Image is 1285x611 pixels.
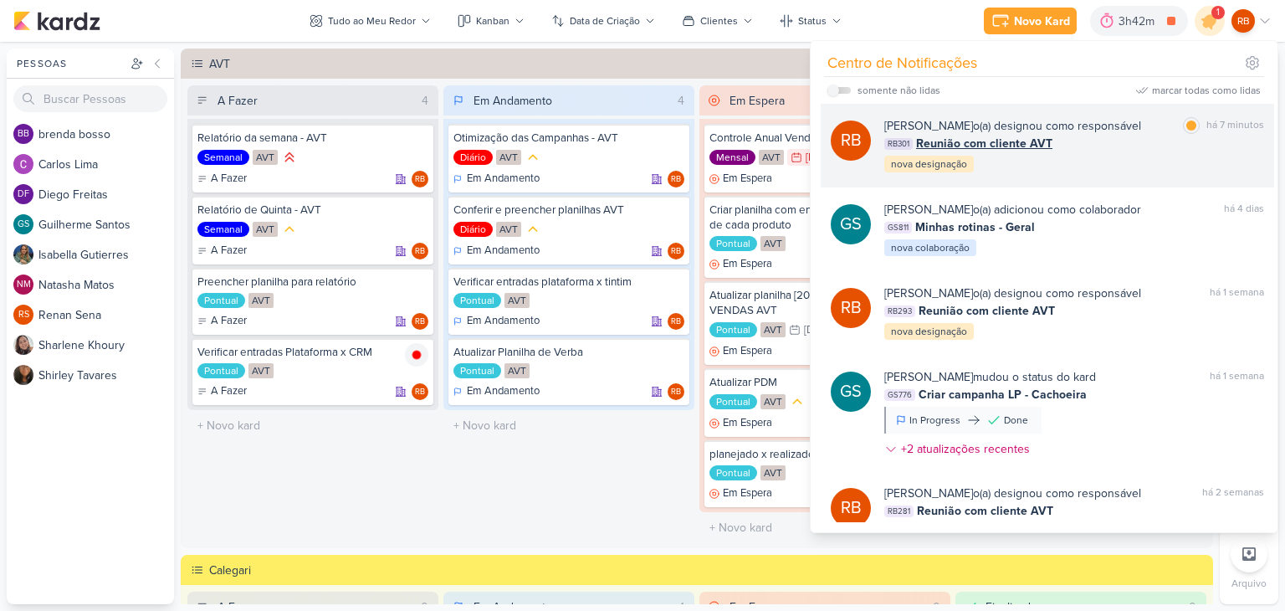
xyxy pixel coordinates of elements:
[211,383,247,400] p: A Fazer
[671,176,681,184] p: RB
[884,485,1141,502] div: o(a) designou como responsável
[453,131,684,146] div: Otimização das Campanhas - AVT
[253,150,278,165] div: AVT
[884,201,1141,218] div: o(a) adicionou como colaborador
[709,288,940,318] div: Atualizar planilha [2025] ANALISE LEADS X VENDAS AVT
[831,372,871,412] div: Guilherme Santos
[831,288,871,328] div: Rogerio Bispo
[191,413,435,438] input: + Novo kard
[723,485,772,502] p: Em Espera
[13,184,33,204] div: Diego Freitas
[760,394,786,409] div: AVT
[709,394,757,409] div: Pontual
[884,117,1141,135] div: o(a) designou como responsável
[467,243,540,259] p: Em Andamento
[453,203,684,218] div: Conferir e preencher planilhas AVT
[197,222,249,237] div: Semanal
[723,343,772,360] p: Em Espera
[197,293,245,308] div: Pontual
[415,92,435,110] div: 4
[253,222,278,237] div: AVT
[453,222,493,237] div: Diário
[209,55,1208,73] div: AVT
[197,383,247,400] div: A Fazer
[412,383,428,400] div: Rogerio Bispo
[760,236,786,251] div: AVT
[197,363,245,378] div: Pontual
[13,365,33,385] img: Shirley Tavares
[840,380,862,403] p: GS
[281,221,298,238] div: Prioridade Média
[759,150,784,165] div: AVT
[884,203,973,217] b: [PERSON_NAME]
[709,485,772,502] div: Em Espera
[13,244,33,264] img: Isabella Gutierres
[884,119,973,133] b: [PERSON_NAME]
[984,8,1077,34] button: Novo Kard
[18,130,29,139] p: bb
[841,496,862,520] p: RB
[209,562,1208,579] div: Calegari
[671,318,681,326] p: RB
[248,293,274,308] div: AVT
[412,243,428,259] div: Responsável: Rogerio Bispo
[13,154,33,174] img: Carlos Lima
[415,248,425,256] p: RB
[412,313,428,330] div: Responsável: Rogerio Bispo
[884,486,973,501] b: [PERSON_NAME]
[827,52,977,74] div: Centro de Notificações
[806,152,837,163] div: [DATE]
[668,313,684,330] div: Responsável: Rogerio Bispo
[668,243,684,259] div: Responsável: Rogerio Bispo
[1231,576,1267,591] p: Arquivo
[730,92,785,110] div: Em Espera
[668,171,684,187] div: Responsável: Rogerio Bispo
[884,305,915,317] span: RB293
[831,488,871,528] div: Rogerio Bispo
[668,313,684,330] div: Rogerio Bispo
[671,388,681,397] p: RB
[1237,13,1250,28] p: RB
[917,502,1053,520] span: Reunião com cliente AVT
[13,335,33,355] img: Sharlene Khoury
[709,203,940,233] div: Criar planilha com entradas do Tintim e CRM de cada produto
[38,367,174,384] div: S h i r l e y T a v a r e s
[415,176,425,184] p: RB
[1014,13,1070,30] div: Novo Kard
[884,323,974,340] div: nova designação
[453,275,684,290] div: Verificar entradas plataforma x tintim
[211,171,247,187] p: A Fazer
[197,345,428,360] div: Verificar entradas Plataforma x CRM
[453,383,540,400] div: Em Andamento
[789,393,806,410] div: Prioridade Média
[415,318,425,326] p: RB
[453,345,684,360] div: Atualizar Planilha de Verba
[884,389,915,401] span: GS776
[38,246,174,264] div: I s a b e l l a G u t i e r r e s
[18,311,29,320] p: RS
[453,243,540,259] div: Em Andamento
[709,131,940,146] div: Controle Anual Vendas e Leads - AVT_2025
[760,465,786,480] div: AVT
[1210,368,1264,386] div: há 1 semana
[405,343,428,367] img: tracking
[467,171,540,187] p: Em Andamento
[281,149,298,166] div: Prioridade Alta
[197,275,428,290] div: Preencher planilha para relatório
[919,386,1087,403] span: Criar campanha LP - Cachoeira
[525,149,541,166] div: Prioridade Média
[841,296,862,320] p: RB
[840,213,862,236] p: GS
[1216,6,1220,19] span: 1
[709,236,757,251] div: Pontual
[671,248,681,256] p: RB
[197,150,249,165] div: Semanal
[474,92,552,110] div: Em Andamento
[453,313,540,330] div: Em Andamento
[13,11,100,31] img: kardz.app
[1231,9,1255,33] div: Rogerio Bispo
[412,383,428,400] div: Responsável: Rogerio Bispo
[18,190,29,199] p: DF
[453,293,501,308] div: Pontual
[884,239,976,256] div: nova colaboração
